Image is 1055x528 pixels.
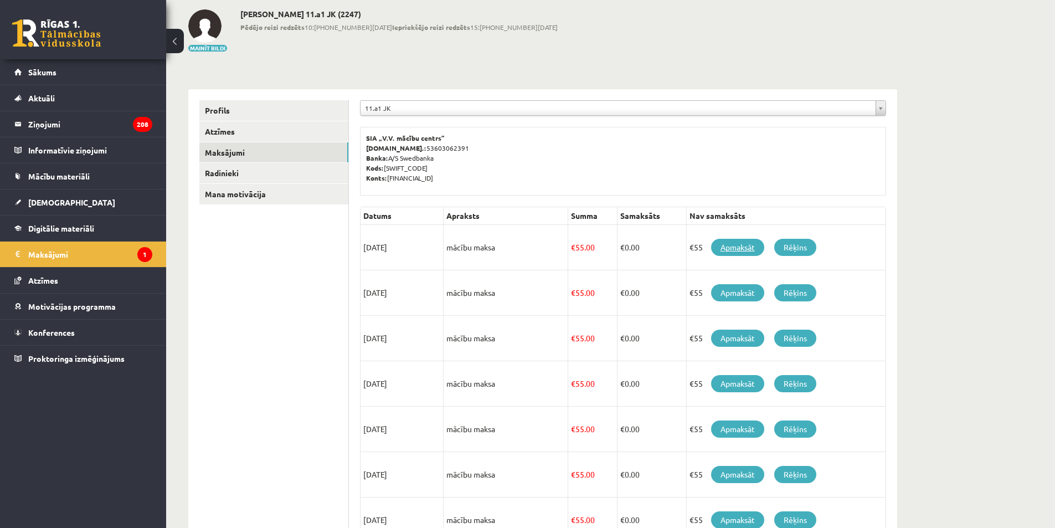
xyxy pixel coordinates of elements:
[617,316,686,361] td: 0.00
[711,421,764,438] a: Apmaksāt
[28,275,58,285] span: Atzīmes
[711,284,764,301] a: Apmaksāt
[686,407,886,452] td: €55
[366,153,388,162] b: Banka:
[686,361,886,407] td: €55
[620,288,625,298] span: €
[711,466,764,483] a: Apmaksāt
[12,19,101,47] a: Rīgas 1. Tālmācības vidusskola
[366,163,384,172] b: Kods:
[568,452,617,498] td: 55.00
[199,184,348,204] a: Mana motivācija
[617,207,686,225] th: Samaksāts
[568,361,617,407] td: 55.00
[620,333,625,343] span: €
[711,375,764,392] a: Apmaksāt
[571,515,575,525] span: €
[617,361,686,407] td: 0.00
[361,101,886,115] a: 11.a1 JK
[571,288,575,298] span: €
[366,133,880,183] p: 53603062391 A/S Swedbanka [SWIFT_CODE] [FINANCIAL_ID]
[617,452,686,498] td: 0.00
[366,134,445,142] b: SIA „V.V. mācību centrs”
[199,163,348,183] a: Radinieki
[199,142,348,163] a: Maksājumi
[28,223,94,233] span: Digitālie materiāli
[199,121,348,142] a: Atzīmes
[774,330,816,347] a: Rēķins
[711,330,764,347] a: Apmaksāt
[444,361,568,407] td: mācību maksa
[774,466,816,483] a: Rēķins
[28,67,56,77] span: Sākums
[28,327,75,337] span: Konferences
[365,101,871,115] span: 11.a1 JK
[14,346,152,371] a: Proktoringa izmēģinājums
[188,45,227,52] button: Mainīt bildi
[568,207,617,225] th: Summa
[444,452,568,498] td: mācību maksa
[444,270,568,316] td: mācību maksa
[620,424,625,434] span: €
[444,207,568,225] th: Apraksts
[28,353,125,363] span: Proktoringa izmēģinājums
[28,93,55,103] span: Aktuāli
[240,23,305,32] b: Pēdējo reizi redzēts
[620,469,625,479] span: €
[571,469,575,479] span: €
[444,407,568,452] td: mācību maksa
[240,22,558,32] span: 10:[PHONE_NUMBER][DATE] 15:[PHONE_NUMBER][DATE]
[774,421,816,438] a: Rēķins
[14,216,152,241] a: Digitālie materiāli
[28,111,152,137] legend: Ziņojumi
[444,225,568,270] td: mācību maksa
[617,407,686,452] td: 0.00
[366,143,426,152] b: [DOMAIN_NAME].:
[686,270,886,316] td: €55
[14,59,152,85] a: Sākums
[28,197,115,207] span: [DEMOGRAPHIC_DATA]
[14,85,152,111] a: Aktuāli
[686,452,886,498] td: €55
[14,268,152,293] a: Atzīmes
[617,225,686,270] td: 0.00
[620,242,625,252] span: €
[361,207,444,225] th: Datums
[774,375,816,392] a: Rēķins
[14,320,152,345] a: Konferences
[774,239,816,256] a: Rēķins
[361,452,444,498] td: [DATE]
[392,23,470,32] b: Iepriekšējo reizi redzēts
[199,100,348,121] a: Profils
[28,137,152,163] legend: Informatīvie ziņojumi
[620,515,625,525] span: €
[14,189,152,215] a: [DEMOGRAPHIC_DATA]
[617,270,686,316] td: 0.00
[14,294,152,319] a: Motivācijas programma
[28,171,90,181] span: Mācību materiāli
[14,137,152,163] a: Informatīvie ziņojumi
[14,163,152,189] a: Mācību materiāli
[571,424,575,434] span: €
[361,407,444,452] td: [DATE]
[28,242,152,267] legend: Maksājumi
[137,247,152,262] i: 1
[686,316,886,361] td: €55
[571,242,575,252] span: €
[188,9,222,43] img: Amirs Ignatjevs
[571,333,575,343] span: €
[686,225,886,270] td: €55
[366,173,387,182] b: Konts:
[133,117,152,132] i: 208
[444,316,568,361] td: mācību maksa
[774,284,816,301] a: Rēķins
[620,378,625,388] span: €
[28,301,116,311] span: Motivācijas programma
[686,207,886,225] th: Nav samaksāts
[711,239,764,256] a: Apmaksāt
[361,316,444,361] td: [DATE]
[568,407,617,452] td: 55.00
[240,9,558,19] h2: [PERSON_NAME] 11.a1 JK (2247)
[568,225,617,270] td: 55.00
[568,316,617,361] td: 55.00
